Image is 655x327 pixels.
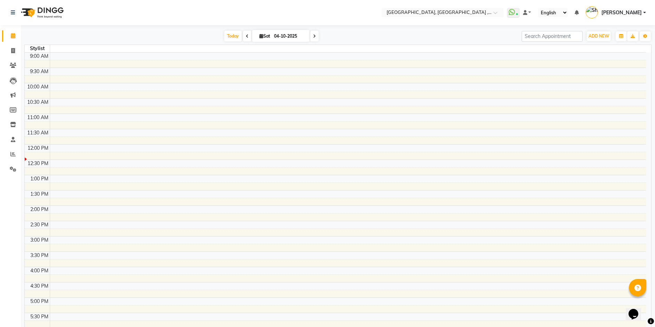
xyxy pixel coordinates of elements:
div: 2:30 PM [29,221,50,228]
span: Sat [258,33,272,39]
div: 5:30 PM [29,313,50,320]
input: Search Appointment [522,31,583,42]
input: 2025-10-04 [272,31,307,41]
div: 12:30 PM [26,160,50,167]
img: Shahram [586,6,598,18]
div: 11:30 AM [26,129,50,137]
div: 3:00 PM [29,236,50,244]
div: Stylist [25,45,50,52]
div: 1:00 PM [29,175,50,182]
div: 12:00 PM [26,145,50,152]
div: 2:00 PM [29,206,50,213]
div: 3:30 PM [29,252,50,259]
span: [PERSON_NAME] [601,9,642,16]
span: Today [224,31,242,41]
div: 10:00 AM [26,83,50,91]
button: ADD NEW [587,31,611,41]
div: 9:00 AM [29,53,50,60]
div: 11:00 AM [26,114,50,121]
div: 10:30 AM [26,99,50,106]
span: ADD NEW [588,33,609,39]
div: 4:00 PM [29,267,50,274]
div: 9:30 AM [29,68,50,75]
div: 4:30 PM [29,282,50,290]
iframe: chat widget [626,299,648,320]
div: 1:30 PM [29,190,50,198]
div: 5:00 PM [29,298,50,305]
img: logo [18,3,65,22]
